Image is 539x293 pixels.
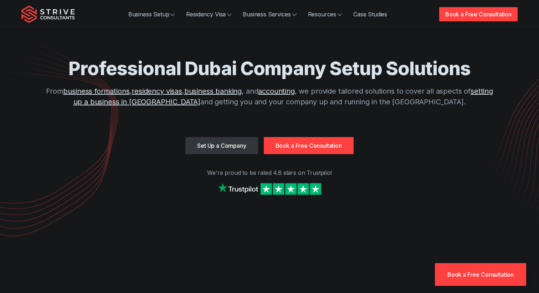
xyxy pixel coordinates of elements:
[435,263,526,286] a: Book a Free Consultation
[184,87,242,95] a: business banking
[123,7,181,21] a: Business Setup
[216,181,323,197] img: Strive on Trustpilot
[348,7,393,21] a: Case Studies
[302,7,348,21] a: Resources
[264,137,354,154] a: Book a Free Consultation
[21,168,518,177] p: We're proud to be rated 4.8 stars on Trustpilot
[41,86,498,107] p: From , , , and , we provide tailored solutions to cover all aspects of and getting you and your c...
[21,5,75,23] img: Strive Consultants
[41,57,498,80] h1: Professional Dubai Company Setup Solutions
[185,137,258,154] a: Set Up a Company
[132,87,182,95] a: residency visas
[439,7,518,21] a: Book a Free Consultation
[237,7,302,21] a: Business Services
[180,7,237,21] a: Residency Visa
[258,87,294,95] a: accounting
[63,87,129,95] a: business formations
